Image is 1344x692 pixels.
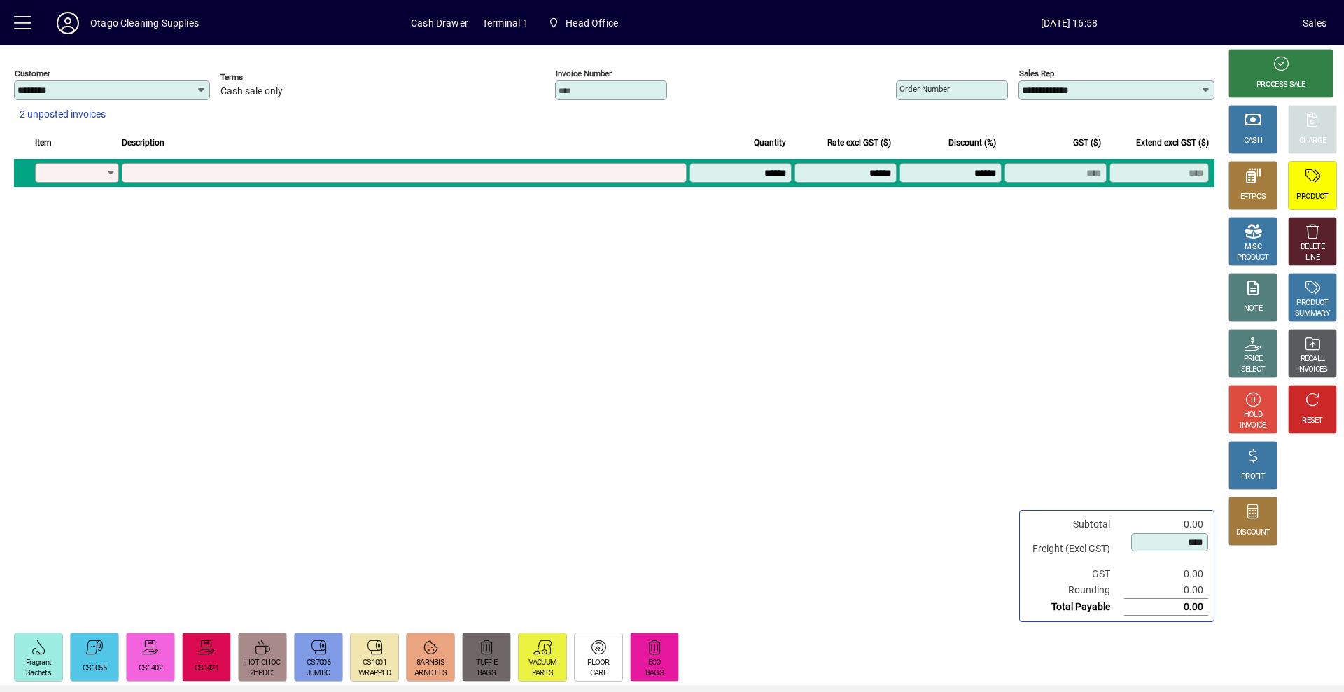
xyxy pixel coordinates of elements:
[1025,516,1124,532] td: Subtotal
[899,84,950,94] mat-label: Order number
[1073,135,1101,150] span: GST ($)
[1301,354,1325,365] div: RECALL
[1245,242,1261,253] div: MISC
[195,663,218,674] div: CS1421
[83,663,106,674] div: CS1055
[1025,566,1124,582] td: GST
[1124,582,1208,599] td: 0.00
[307,658,330,668] div: CS7006
[1124,516,1208,532] td: 0.00
[1244,136,1262,146] div: CASH
[1136,135,1209,150] span: Extend excl GST ($)
[1296,298,1328,309] div: PRODUCT
[15,69,50,78] mat-label: Customer
[528,658,557,668] div: VACUUM
[139,663,162,674] div: CS1402
[1302,416,1323,426] div: RESET
[836,12,1303,34] span: [DATE] 16:58
[1299,136,1326,146] div: CHARGE
[14,102,111,127] button: 2 unposted invoices
[1124,599,1208,616] td: 0.00
[1240,192,1266,202] div: EFTPOS
[1236,528,1270,538] div: DISCOUNT
[1240,421,1266,431] div: INVOICE
[220,73,304,82] span: Terms
[35,135,52,150] span: Item
[250,668,276,679] div: 2HPDC1
[26,658,51,668] div: Fragrant
[1025,532,1124,566] td: Freight (Excl GST)
[948,135,996,150] span: Discount (%)
[556,69,612,78] mat-label: Invoice number
[477,668,496,679] div: BAGS
[648,658,661,668] div: ECO
[1297,365,1327,375] div: INVOICES
[532,668,554,679] div: PARTS
[1237,253,1268,263] div: PRODUCT
[26,668,51,679] div: Sachets
[122,135,164,150] span: Description
[1025,582,1124,599] td: Rounding
[1019,69,1054,78] mat-label: Sales rep
[566,12,618,34] span: Head Office
[411,12,468,34] span: Cash Drawer
[414,668,447,679] div: ARNOTTS
[363,658,386,668] div: CS1001
[20,107,106,122] span: 2 unposted invoices
[827,135,891,150] span: Rate excl GST ($)
[1305,253,1319,263] div: LINE
[1241,472,1265,482] div: PROFIT
[245,658,280,668] div: HOT CHOC
[645,668,664,679] div: BAGS
[482,12,528,34] span: Terminal 1
[542,10,624,36] span: Head Office
[416,658,444,668] div: 8ARNBIS
[1301,242,1324,253] div: DELETE
[1025,599,1124,616] td: Total Payable
[1244,354,1263,365] div: PRICE
[1244,304,1262,314] div: NOTE
[1124,566,1208,582] td: 0.00
[45,10,90,36] button: Profile
[476,658,498,668] div: TUFFIE
[1244,410,1262,421] div: HOLD
[1295,309,1330,319] div: SUMMARY
[590,668,607,679] div: CARE
[220,86,283,97] span: Cash sale only
[754,135,786,150] span: Quantity
[90,12,199,34] div: Otago Cleaning Supplies
[1256,80,1305,90] div: PROCESS SALE
[1296,192,1328,202] div: PRODUCT
[1303,12,1326,34] div: Sales
[358,668,391,679] div: WRAPPED
[307,668,331,679] div: JUMBO
[587,658,610,668] div: FLOOR
[1241,365,1266,375] div: SELECT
